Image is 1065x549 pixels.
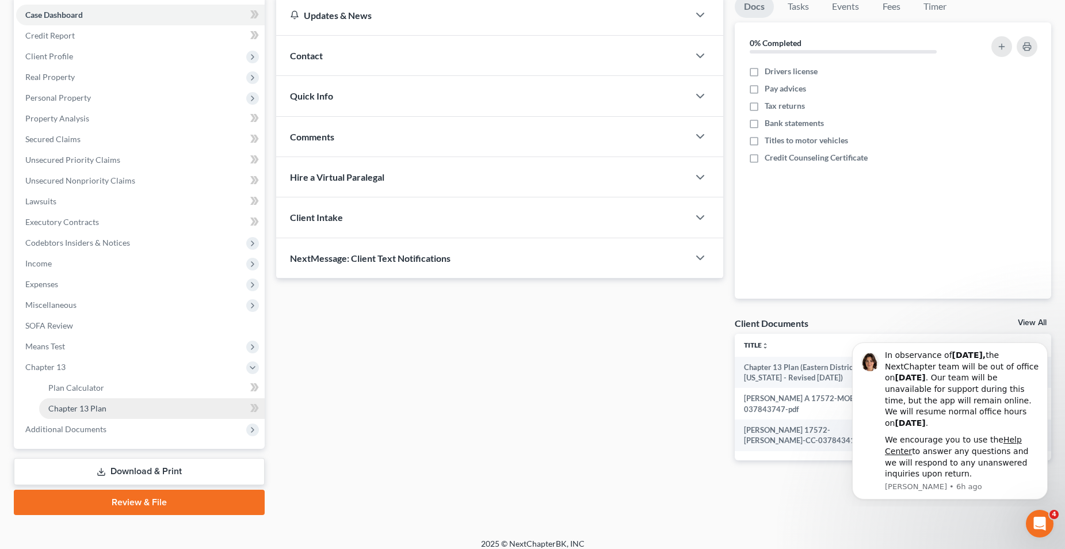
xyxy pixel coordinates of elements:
[750,38,801,48] strong: 0% Completed
[25,321,73,330] span: SOFA Review
[1049,510,1059,519] span: 4
[1018,319,1047,327] a: View All
[16,212,265,232] a: Executory Contracts
[835,332,1065,506] iframe: Intercom notifications message
[765,152,868,163] span: Credit Counseling Certificate
[25,341,65,351] span: Means Test
[16,191,265,212] a: Lawsuits
[735,420,888,451] td: [PERSON_NAME] 17572-[PERSON_NAME]-CC-037843414-pdf
[14,458,265,485] a: Download & Print
[25,258,52,268] span: Income
[39,398,265,419] a: Chapter 13 Plan
[290,90,333,101] span: Quick Info
[25,217,99,227] span: Executory Contracts
[16,170,265,191] a: Unsecured Nonpriority Claims
[48,383,104,392] span: Plan Calculator
[25,93,91,102] span: Personal Property
[25,155,120,165] span: Unsecured Priority Claims
[16,108,265,129] a: Property Analysis
[25,176,135,185] span: Unsecured Nonpriority Claims
[735,317,808,329] div: Client Documents
[16,315,265,336] a: SOFA Review
[765,83,806,94] span: Pay advices
[25,113,89,123] span: Property Analysis
[25,362,66,372] span: Chapter 13
[25,424,106,434] span: Additional Documents
[25,238,130,247] span: Codebtors Insiders & Notices
[16,150,265,170] a: Unsecured Priority Claims
[25,72,75,82] span: Real Property
[25,196,56,206] span: Lawsuits
[765,100,805,112] span: Tax returns
[765,66,818,77] span: Drivers license
[765,117,824,129] span: Bank statements
[290,50,323,61] span: Contact
[290,131,334,142] span: Comments
[290,212,343,223] span: Client Intake
[25,134,81,144] span: Secured Claims
[39,378,265,398] a: Plan Calculator
[25,51,73,61] span: Client Profile
[25,300,77,310] span: Miscellaneous
[14,490,265,515] a: Review & File
[16,5,265,25] a: Case Dashboard
[290,9,675,21] div: Updates & News
[16,25,265,46] a: Credit Report
[762,342,769,349] i: unfold_more
[765,135,848,146] span: Titles to motor vehicles
[1026,510,1053,537] iframe: Intercom live chat
[290,253,451,264] span: NextMessage: Client Text Notifications
[290,171,384,182] span: Hire a Virtual Paralegal
[735,388,888,420] td: [PERSON_NAME] A 17572-MOE-CC-037843747-pdf
[25,279,58,289] span: Expenses
[25,10,83,20] span: Case Dashboard
[735,357,888,388] td: Chapter 13 Plan (Eastern District of [US_STATE] - Revised [DATE])
[48,403,106,413] span: Chapter 13 Plan
[25,30,75,40] span: Credit Report
[16,129,265,150] a: Secured Claims
[744,341,769,349] a: Titleunfold_more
